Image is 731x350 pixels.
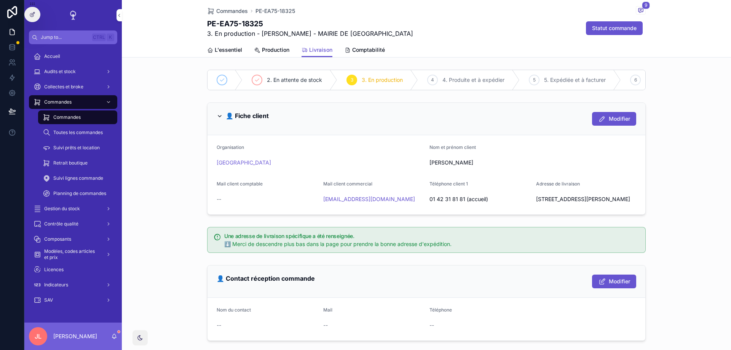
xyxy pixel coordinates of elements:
[38,110,117,124] a: Commandes
[442,76,504,84] span: 4. Produite et à expédier
[217,307,251,313] span: Nom du contact
[634,77,637,83] span: 6
[323,321,328,329] span: --
[592,24,637,32] span: Statut commande
[29,232,117,246] a: Composants
[429,195,530,203] span: 01 42 31 81 81 (accueil)
[44,99,72,105] span: Commandes
[44,221,78,227] span: Contrôle qualité
[207,43,242,58] a: L'essentiel
[352,46,385,54] span: Comptabilité
[429,159,636,166] span: [PERSON_NAME]
[609,115,630,123] span: Modifier
[255,7,295,15] a: PE-EA75-18325
[429,321,434,329] span: --
[592,112,636,126] button: Modifier
[254,43,289,58] a: Production
[29,263,117,276] a: Licences
[226,112,269,120] h2: 👤 Fiche client
[207,29,413,38] span: 3. En production - [PERSON_NAME] - MAIRIE DE [GEOGRAPHIC_DATA]
[44,206,80,212] span: Gestion du stock
[224,233,639,239] h5: Une adresse de livraison spécifique a été renseignée.
[29,80,117,94] a: Collectes et broke
[41,34,89,40] span: Jump to...
[536,181,580,187] span: Adresse de livraison
[38,187,117,200] a: Planning de commandes
[107,34,113,40] span: K
[217,159,271,166] a: [GEOGRAPHIC_DATA]
[609,278,630,285] span: Modifier
[53,129,103,136] span: Toutes les commandes
[224,240,639,248] div: ⬇️ Merci de descendre plus bas dans la page pour prendre la bonne adresse d'expédition.
[345,43,385,58] a: Comptabilité
[29,50,117,63] a: Accueil
[35,332,41,341] span: JL
[29,65,117,78] a: Audits et stock
[586,21,643,35] button: Statut commande
[309,46,332,54] span: Livraison
[44,248,100,261] span: Modèles, codes articles et prix
[29,248,117,261] a: Modèles, codes articles et prix
[44,267,64,273] span: Licences
[29,30,117,44] button: Jump to...CtrlK
[533,77,536,83] span: 5
[44,53,60,59] span: Accueil
[53,160,88,166] span: Retrait boutique
[431,77,434,83] span: 4
[362,76,403,84] span: 3. En production
[217,144,244,150] span: Organisation
[29,293,117,307] a: SAV
[536,195,637,203] span: [STREET_ADDRESS][PERSON_NAME]
[267,76,322,84] span: 2. En attente de stock
[217,275,315,283] h2: 👤 Contact réception commande
[44,236,71,242] span: Composants
[38,156,117,170] a: Retrait boutique
[29,95,117,109] a: Commandes
[262,46,289,54] span: Production
[53,332,97,340] p: [PERSON_NAME]
[224,241,452,247] span: ⬇️ Merci de descendre plus bas dans la page pour prendre la bonne adresse d'expédition.
[44,69,76,75] span: Audits et stock
[53,190,106,197] span: Planning de commandes
[429,144,476,150] span: Nom et prénom client
[215,46,242,54] span: L'essentiel
[67,9,79,21] img: App logo
[636,6,646,16] button: 9
[216,7,248,15] span: Commandes
[53,145,100,151] span: Suivi prêts et location
[302,43,332,58] a: Livraison
[38,126,117,139] a: Toutes les commandes
[38,171,117,185] a: Suivi lignes commande
[429,307,452,313] span: Téléphone
[642,2,650,9] span: 9
[323,307,332,313] span: Mail
[29,202,117,216] a: Gestion du stock
[544,76,606,84] span: 5. Expédiée et à facturer
[217,181,263,187] span: Mail client comptable
[92,34,106,41] span: Ctrl
[29,278,117,292] a: Indicateurs
[217,195,221,203] span: --
[429,181,468,187] span: Téléphone client 1
[53,114,81,120] span: Commandes
[44,282,68,288] span: Indicateurs
[207,7,248,15] a: Commandes
[38,141,117,155] a: Suivi prêts et location
[323,181,372,187] span: Mail client commercial
[24,44,122,317] div: scrollable content
[207,19,413,29] h1: PE-EA75-18325
[44,84,83,90] span: Collectes et broke
[44,297,53,303] span: SAV
[217,321,221,329] span: --
[592,275,636,288] button: Modifier
[351,77,353,83] span: 3
[323,195,415,203] a: [EMAIL_ADDRESS][DOMAIN_NAME]
[29,217,117,231] a: Contrôle qualité
[53,175,103,181] span: Suivi lignes commande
